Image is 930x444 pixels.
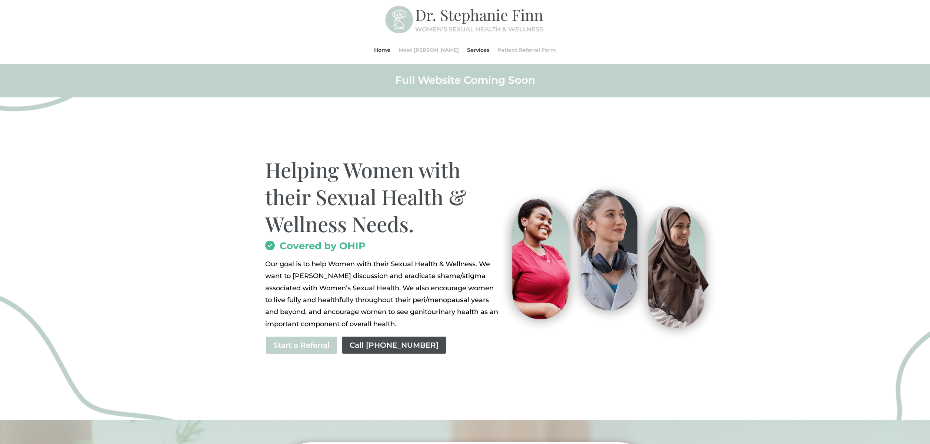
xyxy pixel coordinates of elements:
p: Our goal is to help Women with their Sexual Health & Wellness. We want to [PERSON_NAME] discussio... [265,258,500,330]
a: Call [PHONE_NUMBER] [341,336,447,354]
div: Page 1 [265,258,500,330]
a: Patient Referral Form [497,36,556,64]
a: Meet [PERSON_NAME] [399,36,459,64]
h2: Covered by OHIP [265,241,500,254]
img: Visit-Pleasure-MD-Ontario-Women-Sexual-Health-and-Wellness [491,179,721,338]
a: Services [467,36,489,64]
h2: Full Website Coming Soon [265,73,665,90]
h1: Helping Women with their Sexual Health & Wellness Needs. [265,156,500,241]
a: Home [374,36,390,64]
a: Start a Referral [265,336,338,354]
